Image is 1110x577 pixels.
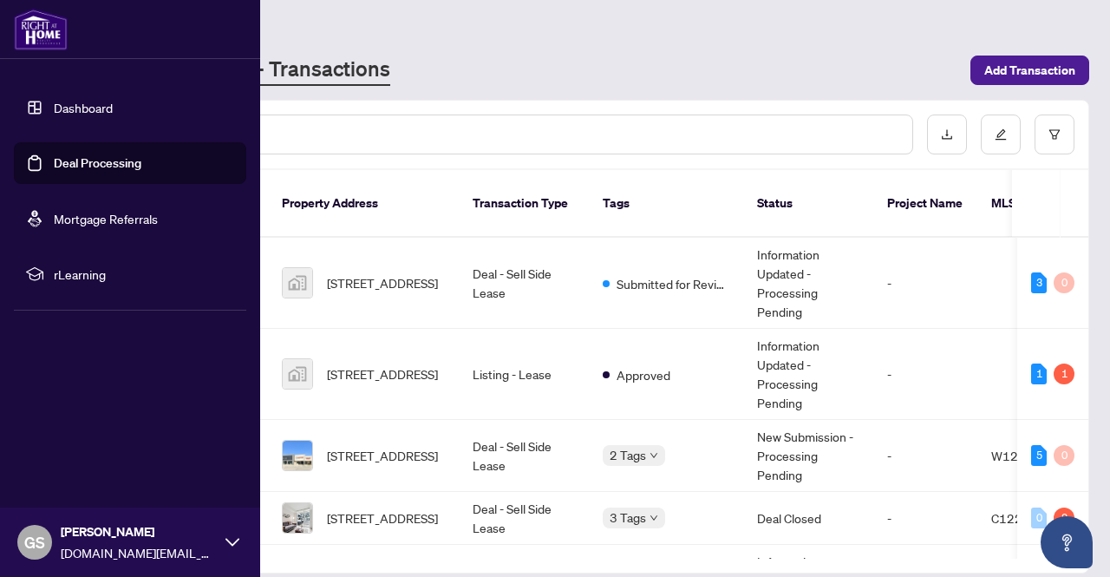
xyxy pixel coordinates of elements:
[743,238,873,329] td: Information Updated - Processing Pending
[54,265,234,284] span: rLearning
[941,128,953,141] span: download
[970,56,1089,85] button: Add Transaction
[981,115,1021,154] button: edit
[24,530,45,554] span: GS
[743,420,873,492] td: New Submission - Processing Pending
[459,329,589,420] td: Listing - Lease
[873,329,977,420] td: -
[1035,115,1074,154] button: filter
[268,170,459,238] th: Property Address
[977,170,1081,238] th: MLS #
[873,170,977,238] th: Project Name
[54,211,158,226] a: Mortgage Referrals
[589,170,743,238] th: Tags
[1054,272,1074,293] div: 0
[1031,445,1047,466] div: 5
[1041,516,1093,568] button: Open asap
[650,451,658,460] span: down
[327,273,438,292] span: [STREET_ADDRESS]
[1054,445,1074,466] div: 0
[984,56,1075,84] span: Add Transaction
[1031,364,1047,384] div: 1
[327,364,438,384] span: [STREET_ADDRESS]
[991,448,1065,463] span: W12258228
[610,445,646,465] span: 2 Tags
[14,9,68,50] img: logo
[61,543,217,562] span: [DOMAIN_NAME][EMAIL_ADDRESS][DOMAIN_NAME]
[743,170,873,238] th: Status
[283,503,312,533] img: thumbnail-img
[1031,272,1047,293] div: 3
[459,170,589,238] th: Transaction Type
[873,492,977,545] td: -
[459,420,589,492] td: Deal - Sell Side Lease
[743,329,873,420] td: Information Updated - Processing Pending
[54,155,141,171] a: Deal Processing
[617,365,670,384] span: Approved
[283,441,312,470] img: thumbnail-img
[927,115,967,154] button: download
[1031,508,1047,528] div: 0
[54,100,113,115] a: Dashboard
[650,514,658,522] span: down
[61,522,217,541] span: [PERSON_NAME]
[873,420,977,492] td: -
[610,508,646,528] span: 3 Tags
[617,274,729,293] span: Submitted for Review
[995,128,1007,141] span: edit
[283,268,312,298] img: thumbnail-img
[991,510,1061,526] span: C12258238
[283,359,312,389] img: thumbnail-img
[459,238,589,329] td: Deal - Sell Side Lease
[743,492,873,545] td: Deal Closed
[327,508,438,528] span: [STREET_ADDRESS]
[1054,364,1074,384] div: 1
[1054,508,1074,528] div: 2
[1048,128,1061,141] span: filter
[327,446,438,465] span: [STREET_ADDRESS]
[873,238,977,329] td: -
[459,492,589,545] td: Deal - Sell Side Lease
